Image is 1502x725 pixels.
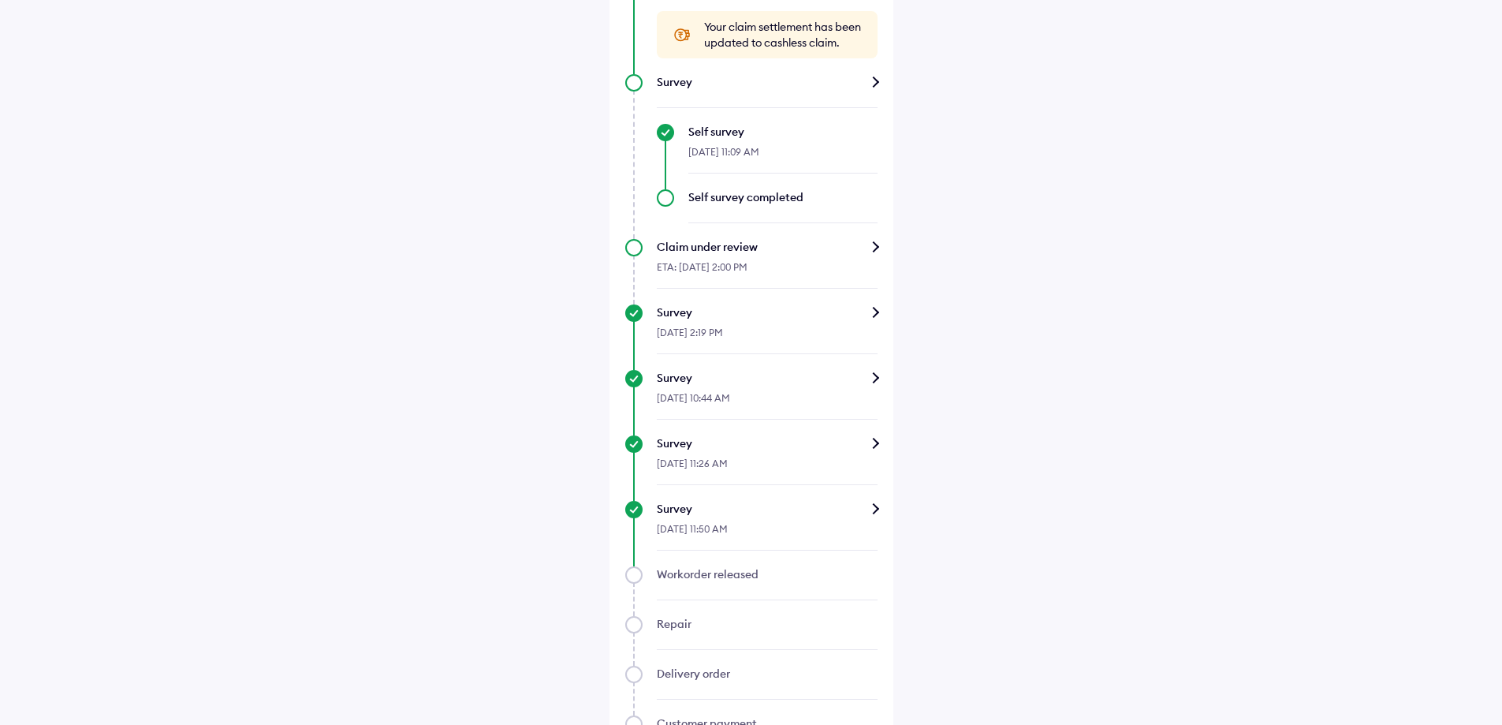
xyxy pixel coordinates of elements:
[657,517,878,551] div: [DATE] 11:50 AM
[657,616,878,632] div: Repair
[657,305,878,320] div: Survey
[657,255,878,289] div: ETA: [DATE] 2:00 PM
[657,666,878,682] div: Delivery order
[688,189,878,205] div: Self survey completed
[657,435,878,451] div: Survey
[657,74,878,90] div: Survey
[657,566,878,582] div: Workorder released
[657,239,878,255] div: Claim under review
[704,19,862,50] span: Your claim settlement has been updated to cashless claim.
[657,501,878,517] div: Survey
[688,140,878,174] div: [DATE] 11:09 AM
[657,451,878,485] div: [DATE] 11:26 AM
[657,386,878,420] div: [DATE] 10:44 AM
[688,124,878,140] div: Self survey
[657,320,878,354] div: [DATE] 2:19 PM
[657,370,878,386] div: Survey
